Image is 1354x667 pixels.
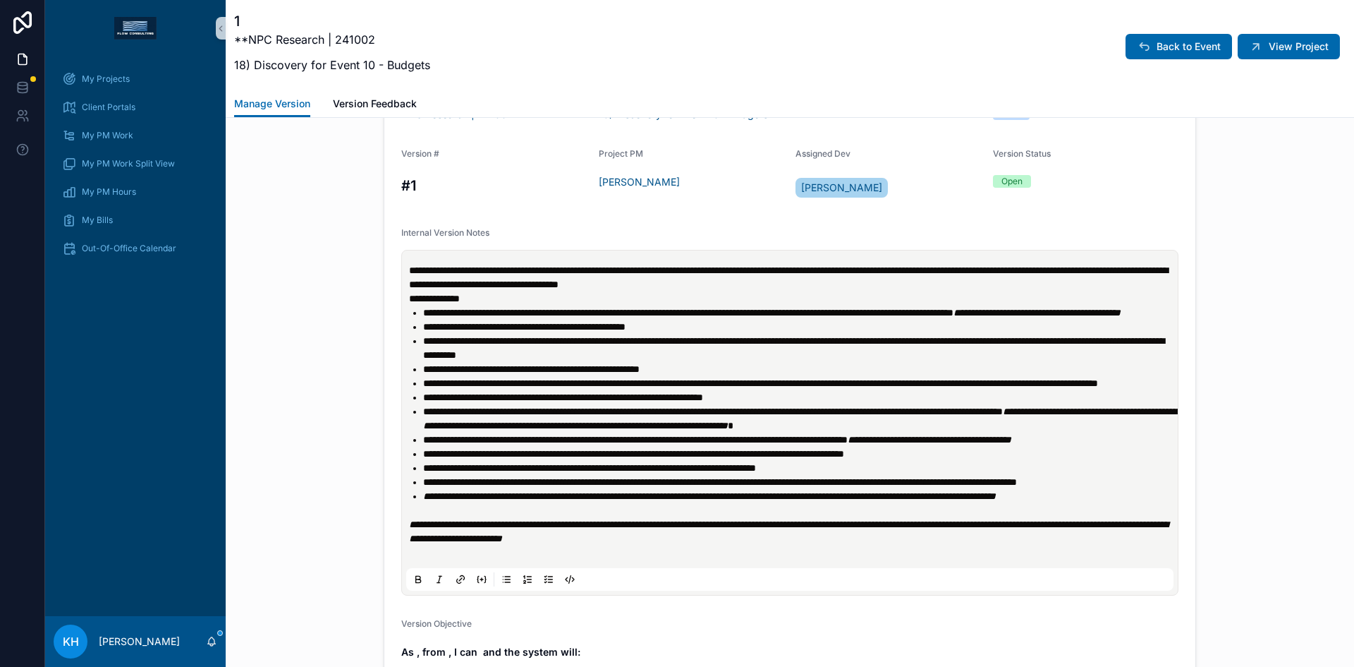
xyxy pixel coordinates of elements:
[234,11,430,31] h1: 1
[45,56,226,280] div: scrollable content
[114,17,157,40] img: App logo
[599,175,680,189] a: [PERSON_NAME]
[234,91,310,118] a: Manage Version
[54,179,217,205] a: My PM Hours
[99,635,180,649] p: [PERSON_NAME]
[795,178,888,198] a: [PERSON_NAME]
[401,618,472,629] span: Version Objective
[82,102,135,113] span: Client Portals
[54,66,217,92] a: My Projects
[82,158,175,169] span: My PM Work Split View
[54,151,217,176] a: My PM Work Split View
[234,31,430,48] p: **NPC Research | 241002
[54,123,217,148] a: My PM Work
[63,633,79,650] span: KH
[82,130,133,141] span: My PM Work
[1126,34,1232,59] button: Back to Event
[401,175,587,196] h3: #1
[795,148,850,159] span: Assigned Dev
[1269,40,1329,54] span: View Project
[1238,34,1340,59] button: View Project
[234,97,310,111] span: Manage Version
[993,148,1051,159] span: Version Status
[82,243,176,254] span: Out-Of-Office Calendar
[82,215,113,226] span: My Bills
[82,186,136,198] span: My PM Hours
[82,73,130,85] span: My Projects
[54,236,217,261] a: Out-Of-Office Calendar
[401,227,489,238] span: Internal Version Notes
[54,95,217,120] a: Client Portals
[234,56,430,73] p: 18) Discovery for Event 10 - Budgets
[401,148,439,159] span: Version #
[1157,40,1221,54] span: Back to Event
[599,148,643,159] span: Project PM
[333,97,417,111] span: Version Feedback
[54,208,217,233] a: My Bills
[333,91,417,119] a: Version Feedback
[801,181,882,195] span: [PERSON_NAME]
[1001,175,1023,188] div: Open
